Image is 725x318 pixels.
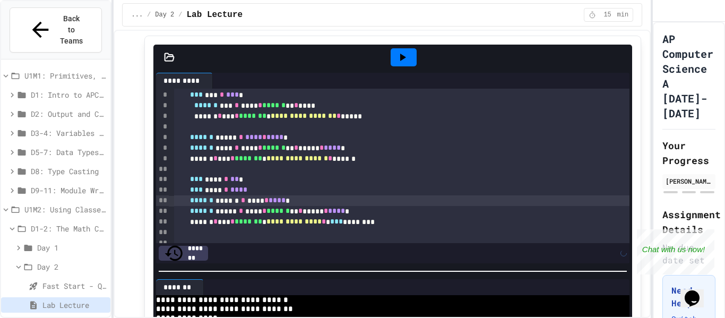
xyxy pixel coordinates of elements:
[59,13,84,47] span: Back to Teams
[662,207,715,237] h2: Assignment Details
[147,11,151,19] span: /
[37,242,106,253] span: Day 1
[155,11,174,19] span: Day 2
[31,166,106,177] span: D8: Type Casting
[42,299,106,311] span: Lab Lecture
[24,70,106,81] span: U1M1: Primitives, Variables, Basic I/O
[662,138,715,168] h2: Your Progress
[666,176,712,186] div: [PERSON_NAME]
[37,261,106,272] span: Day 2
[31,185,106,196] span: D9-11: Module Wrap Up
[662,31,715,121] h1: AP Computer Science A [DATE]-[DATE]
[24,204,106,215] span: U1M2: Using Classes and Objects
[10,7,102,53] button: Back to Teams
[42,280,106,291] span: Fast Start - Quiz
[31,89,106,100] span: D1: Intro to APCSA
[637,229,714,274] iframe: chat widget
[178,11,182,19] span: /
[617,11,629,19] span: min
[599,11,616,19] span: 15
[671,284,706,310] h3: Need Help?
[31,127,106,139] span: D3-4: Variables and Input
[187,8,243,21] span: Lab Lecture
[31,223,106,234] span: D1-2: The Math Class
[31,108,106,119] span: D2: Output and Compiling Code
[31,147,106,158] span: D5-7: Data Types and Number Calculations
[131,11,143,19] span: ...
[680,276,714,307] iframe: chat widget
